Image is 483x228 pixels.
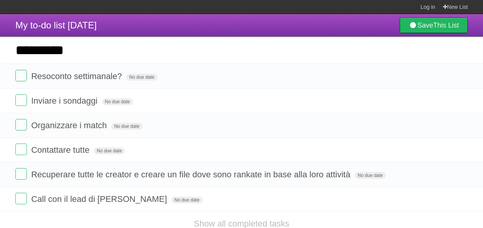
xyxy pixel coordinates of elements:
[15,193,27,204] label: Done
[31,145,91,155] span: Contattare tutte
[15,94,27,106] label: Done
[126,74,157,81] span: No due date
[15,70,27,81] label: Done
[31,71,124,81] span: Resoconto settimanale?
[31,121,109,130] span: Organizzare i match
[171,197,202,203] span: No due date
[111,123,142,130] span: No due date
[31,96,99,106] span: Inviare i sondaggi
[15,20,97,30] span: My to-do list [DATE]
[94,147,125,154] span: No due date
[433,21,459,29] b: This List
[102,98,133,105] span: No due date
[400,18,468,33] a: SaveThis List
[31,170,352,179] span: Recuperare tutte le creator e creare un file dove sono rankate in base alla loro attività
[15,119,27,131] label: Done
[15,144,27,155] label: Done
[31,194,169,204] span: Call con il lead di [PERSON_NAME]
[15,168,27,180] label: Done
[355,172,386,179] span: No due date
